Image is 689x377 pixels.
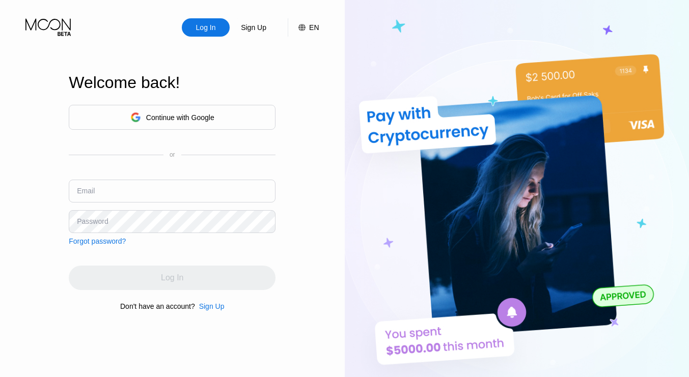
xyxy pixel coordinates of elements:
[77,187,95,195] div: Email
[146,113,214,122] div: Continue with Google
[69,105,275,130] div: Continue with Google
[69,237,126,245] div: Forgot password?
[182,18,230,37] div: Log In
[69,73,275,92] div: Welcome back!
[199,302,225,310] div: Sign Up
[195,22,217,33] div: Log In
[170,151,175,158] div: or
[195,302,225,310] div: Sign Up
[77,217,108,225] div: Password
[288,18,319,37] div: EN
[230,18,278,37] div: Sign Up
[240,22,267,33] div: Sign Up
[120,302,195,310] div: Don't have an account?
[309,23,319,32] div: EN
